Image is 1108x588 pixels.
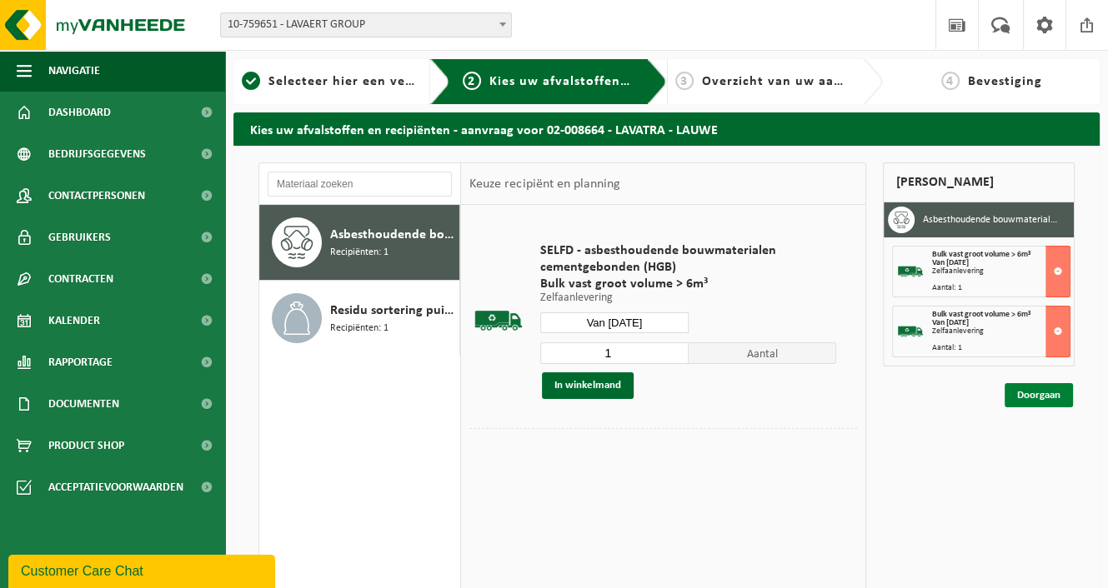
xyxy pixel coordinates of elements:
[48,50,100,92] span: Navigatie
[883,162,1075,202] div: [PERSON_NAME]
[461,163,628,205] div: Keuze recipiënt en planning
[932,284,1070,292] div: Aantal: 1
[540,276,836,292] span: Bulk vast groot volume > 6m³
[48,258,113,300] span: Contracten
[932,250,1030,259] span: Bulk vast groot volume > 6m³
[540,242,836,276] span: SELFD - asbesthoudende bouwmaterialen cementgebonden (HGB)
[48,341,113,383] span: Rapportage
[540,312,689,333] input: Selecteer datum
[941,72,960,90] span: 4
[542,372,634,399] button: In winkelmand
[48,300,100,341] span: Kalender
[48,133,146,175] span: Bedrijfsgegevens
[923,207,1061,233] h3: Asbesthoudende bouwmaterialen cementgebonden (hechtgebonden)
[242,72,260,90] span: 1
[330,245,389,261] span: Recipiënten: 1
[220,12,512,37] span: 10-759651 - LAVAERT GROUP
[48,92,111,133] span: Dashboard
[221,13,511,37] span: 10-759651 - LAVAERT GROUP
[1005,383,1073,407] a: Doorgaan
[48,466,183,508] span: Acceptatievoorwaarden
[463,72,481,90] span: 2
[702,75,878,88] span: Overzicht van uw aanvraag
[932,267,1070,276] div: Zelfaanlevering
[48,175,145,217] span: Contactpersonen
[932,310,1030,319] span: Bulk vast groot volume > 6m³
[48,383,119,425] span: Documenten
[689,342,837,364] span: Aantal
[675,72,694,90] span: 3
[48,217,111,258] span: Gebruikers
[968,75,1042,88] span: Bevestiging
[330,301,455,321] span: Residu sortering puingranulaten
[259,281,460,356] button: Residu sortering puingranulaten Recipiënten: 1
[242,72,417,92] a: 1Selecteer hier een vestiging
[330,225,455,245] span: Asbesthoudende bouwmaterialen cementgebonden (hechtgebonden)
[932,327,1070,336] div: Zelfaanlevering
[540,292,836,304] p: Zelfaanlevering
[932,318,969,327] strong: Van [DATE]
[268,172,452,197] input: Materiaal zoeken
[330,321,389,336] span: Recipiënten: 1
[489,75,719,88] span: Kies uw afvalstoffen en recipiënten
[932,344,1070,352] div: Aantal: 1
[48,425,124,466] span: Product Shop
[233,112,1100,145] h2: Kies uw afvalstoffen en recipiënten - aanvraag voor 02-008664 - LAVATRA - LAUWE
[259,205,460,281] button: Asbesthoudende bouwmaterialen cementgebonden (hechtgebonden) Recipiënten: 1
[8,551,278,588] iframe: chat widget
[932,258,969,267] strong: Van [DATE]
[268,75,449,88] span: Selecteer hier een vestiging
